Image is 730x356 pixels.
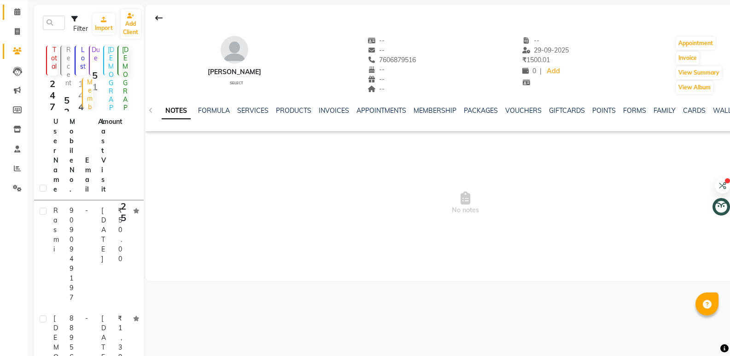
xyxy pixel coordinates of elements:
[414,106,456,115] a: MEMBERSHIP
[162,103,191,119] a: NOTES
[208,67,261,77] div: [PERSON_NAME]
[522,67,536,75] span: 0
[149,9,169,27] div: Back to Client
[64,111,80,200] th: Mobile No.
[73,24,88,33] span: Filter
[51,46,58,70] p: Total
[522,46,569,54] span: 29-09-2025
[96,200,112,308] td: [DATE]
[368,65,385,74] span: --
[230,81,243,85] span: Select
[47,78,58,124] strong: 2470
[676,81,713,94] button: View Album
[48,111,64,200] th: User Name
[112,200,128,308] td: ₹50.00
[540,66,542,76] span: |
[368,85,385,93] span: --
[368,56,416,64] span: 7606879516
[623,106,646,115] a: FORMS
[522,56,550,64] span: 1500.01
[368,36,385,45] span: --
[92,46,100,62] p: Due
[80,200,96,308] td: -
[676,37,715,50] button: Appointment
[108,46,115,170] p: [DEMOGRAPHIC_DATA]
[90,70,100,93] strong: 51
[93,111,128,132] th: Amount
[522,56,526,64] span: ₹
[79,46,86,70] p: Lost
[592,106,616,115] a: POINTS
[549,106,585,115] a: GIFTCARDS
[122,46,129,170] p: [DEMOGRAPHIC_DATA]
[65,46,72,87] p: Recent
[319,106,349,115] a: INVOICES
[96,111,112,200] th: Last Visit
[356,106,406,115] a: APPOINTMENTS
[121,9,141,39] a: Add Client
[237,106,269,115] a: SERVICES
[43,16,65,30] input: Search by Name/Mobile/Email/Code
[368,46,385,54] span: --
[545,65,561,78] a: Add
[61,94,72,129] strong: 523
[80,111,96,200] th: Email
[198,106,230,115] a: FORMULA
[276,106,311,115] a: PRODUCTS
[368,75,385,83] span: --
[76,78,86,124] strong: 1448
[53,206,59,253] span: Rasmi
[676,66,722,79] button: View Summary
[683,106,706,115] a: CARDS
[505,106,542,115] a: VOUCHERS
[93,13,115,35] a: Import
[221,36,248,64] img: avatar
[654,106,676,115] a: FAMILY
[464,106,498,115] a: PACKAGES
[676,52,699,64] button: Invoice
[87,78,93,119] p: Member
[64,200,80,308] td: 9090949197
[522,36,540,45] span: --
